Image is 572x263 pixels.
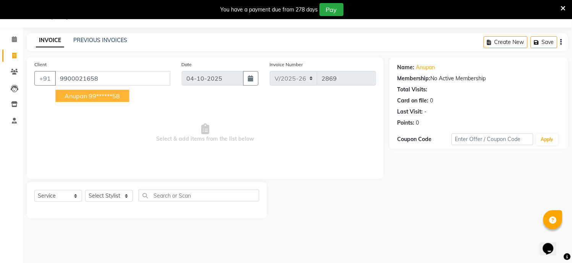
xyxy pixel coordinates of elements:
div: You have a payment due from 278 days [221,6,318,14]
button: Apply [536,134,558,145]
label: Client [34,61,47,68]
div: Coupon Code [397,135,452,143]
div: Card on file: [397,97,428,105]
div: No Active Membership [397,75,561,83]
span: Anupan [65,92,87,100]
label: Invoice Number [270,61,303,68]
a: PREVIOUS INVOICES [73,37,127,44]
a: INVOICE [36,34,64,47]
input: Enter Offer / Coupon Code [452,133,533,145]
div: Total Visits: [397,86,427,94]
div: 0 [430,97,433,105]
div: Name: [397,63,414,71]
input: Search by Name/Mobile/Email/Code [55,71,170,86]
button: Create New [484,36,528,48]
button: Save [531,36,557,48]
button: Pay [320,3,344,16]
div: - [424,108,427,116]
div: 0 [416,119,419,127]
iframe: chat widget [540,232,564,255]
label: Date [182,61,192,68]
button: +91 [34,71,56,86]
div: Points: [397,119,414,127]
input: Search or Scan [139,190,259,201]
span: Select & add items from the list below [34,95,376,171]
div: Last Visit: [397,108,423,116]
div: Membership: [397,75,430,83]
a: Anupan [416,63,435,71]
